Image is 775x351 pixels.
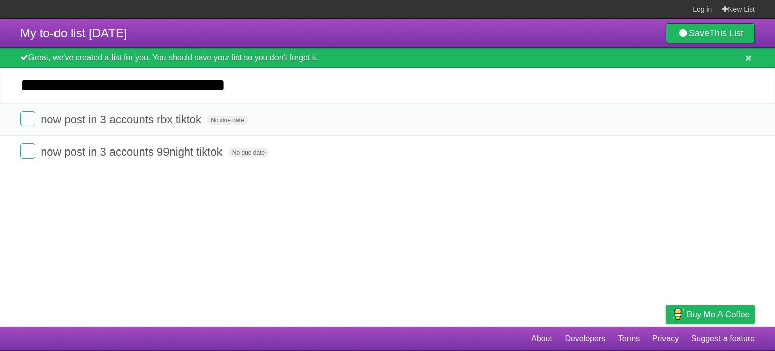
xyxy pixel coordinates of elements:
span: Buy me a coffee [687,306,750,323]
span: now post in 3 accounts 99night tiktok [41,145,225,158]
a: About [531,329,552,348]
b: This List [709,28,743,38]
img: Buy me a coffee [671,306,684,323]
span: No due date [207,116,248,125]
span: now post in 3 accounts rbx tiktok [41,113,204,126]
label: Done [20,111,35,126]
a: SaveThis List [666,23,755,43]
a: Developers [565,329,605,348]
a: Buy me a coffee [666,305,755,324]
label: Done [20,143,35,159]
span: No due date [228,148,269,157]
a: Suggest a feature [691,329,755,348]
a: Privacy [652,329,679,348]
span: My to-do list [DATE] [20,26,127,40]
a: Terms [618,329,640,348]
